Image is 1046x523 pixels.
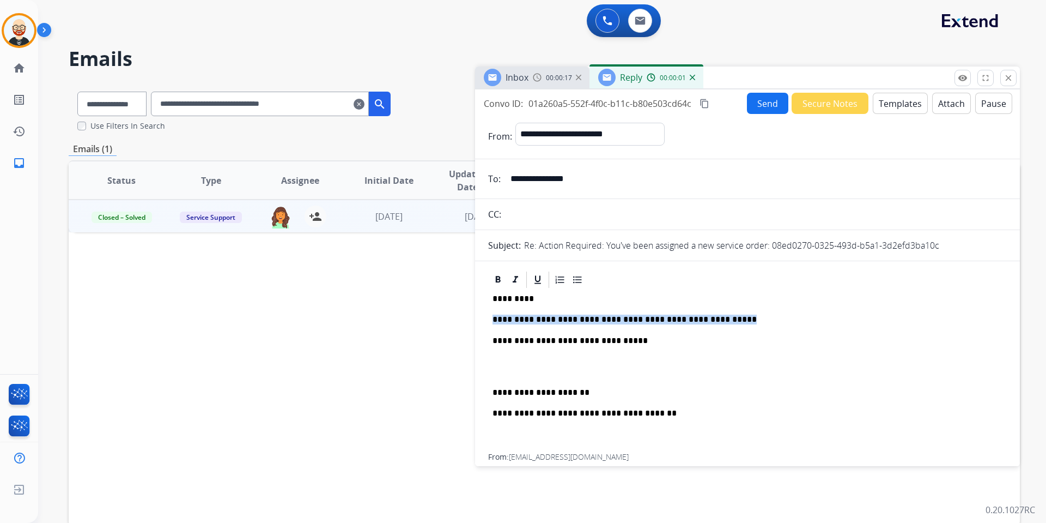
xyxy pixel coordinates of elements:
span: 00:00:17 [546,74,572,82]
mat-icon: inbox [13,157,26,170]
mat-icon: history [13,125,26,138]
mat-icon: list_alt [13,93,26,106]
span: 01a260a5-552f-4f0c-b11c-b80e503cd64c [528,98,691,110]
p: Re: Action Required: You've been assigned a new service order: 08ed0270-0325-493d-b5a1-3d2efd3ba10c [524,239,939,252]
mat-icon: content_copy [700,99,709,109]
mat-icon: person_add [309,210,322,223]
mat-icon: clear [354,98,364,111]
span: Assignee [281,174,319,187]
button: Templates [873,93,928,114]
p: To: [488,172,501,185]
mat-icon: close [1004,73,1013,83]
span: Type [201,174,221,187]
img: agent-avatar [270,206,291,229]
div: From: [488,452,1007,462]
p: 0.20.1027RC [986,503,1035,516]
p: CC: [488,208,501,221]
button: Attach [932,93,971,114]
span: Status [107,174,136,187]
div: Bullet List [569,272,586,288]
div: Bold [490,272,506,288]
span: Closed – Solved [92,212,152,223]
button: Send [747,93,788,114]
span: [EMAIL_ADDRESS][DOMAIN_NAME] [499,465,619,475]
button: Secure Notes [792,93,868,114]
span: Inbox [506,71,528,83]
span: 00:00:01 [660,74,686,82]
span: Service Support [180,212,242,223]
div: Italic [507,272,524,288]
p: Emails (1) [69,142,117,156]
div: Ordered List [552,272,568,288]
div: To: [488,465,1007,476]
p: Convo ID: [484,97,523,110]
span: [EMAIL_ADDRESS][DOMAIN_NAME] [509,452,629,462]
p: From: [488,130,512,143]
p: Subject: [488,239,521,252]
img: avatar [4,15,34,46]
span: Initial Date [364,174,413,187]
span: [DATE] [465,211,492,223]
mat-icon: remove_red_eye [958,73,968,83]
mat-icon: search [373,98,386,111]
button: Pause [975,93,1012,114]
span: Updated Date [443,167,492,194]
h2: Emails [69,48,1020,70]
mat-icon: fullscreen [981,73,990,83]
span: Reply [620,71,642,83]
span: [DATE] [375,211,403,223]
label: Use Filters In Search [90,121,165,131]
mat-icon: home [13,62,26,75]
div: Underline [530,272,546,288]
